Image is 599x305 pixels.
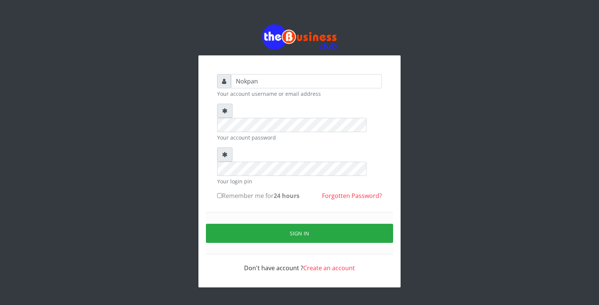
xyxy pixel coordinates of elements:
[217,177,382,185] small: Your login pin
[303,264,355,272] a: Create an account
[206,224,393,243] button: Sign in
[217,254,382,272] div: Don't have account ?
[217,134,382,141] small: Your account password
[217,191,299,200] label: Remember me for
[217,193,222,198] input: Remember me for24 hours
[231,74,382,88] input: Username or email address
[217,90,382,98] small: Your account username or email address
[274,192,299,200] b: 24 hours
[322,192,382,200] a: Forgotten Password?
